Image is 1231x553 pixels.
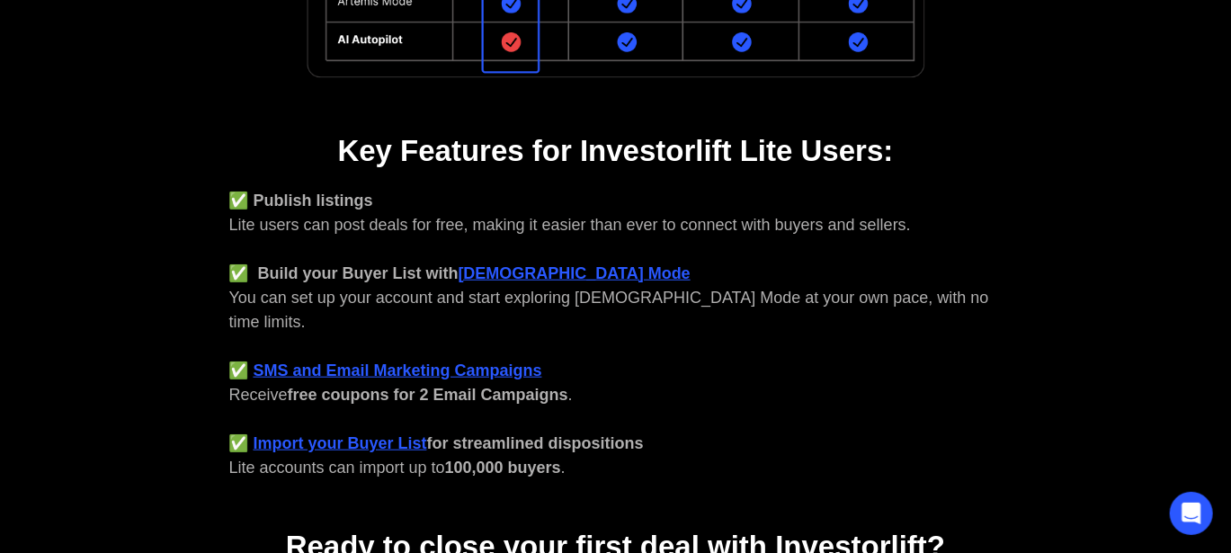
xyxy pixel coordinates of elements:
[445,459,561,477] strong: 100,000 buyers
[337,134,893,167] strong: Key Features for Investorlift Lite Users:
[229,192,373,210] strong: ✅ Publish listings
[254,434,427,452] a: Import your Buyer List
[427,434,644,452] strong: for streamlined dispositions
[288,386,568,404] strong: free coupons for 2 Email Campaigns
[459,264,691,282] a: [DEMOGRAPHIC_DATA] Mode
[229,434,249,452] strong: ✅
[1170,492,1213,535] div: Open Intercom Messenger
[229,361,249,379] strong: ✅
[229,189,1003,480] div: Lite users can post deals for free, making it easier than ever to connect with buyers and sellers...
[229,264,459,282] strong: ✅ Build your Buyer List with
[254,361,542,379] a: SMS and Email Marketing Campaigns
